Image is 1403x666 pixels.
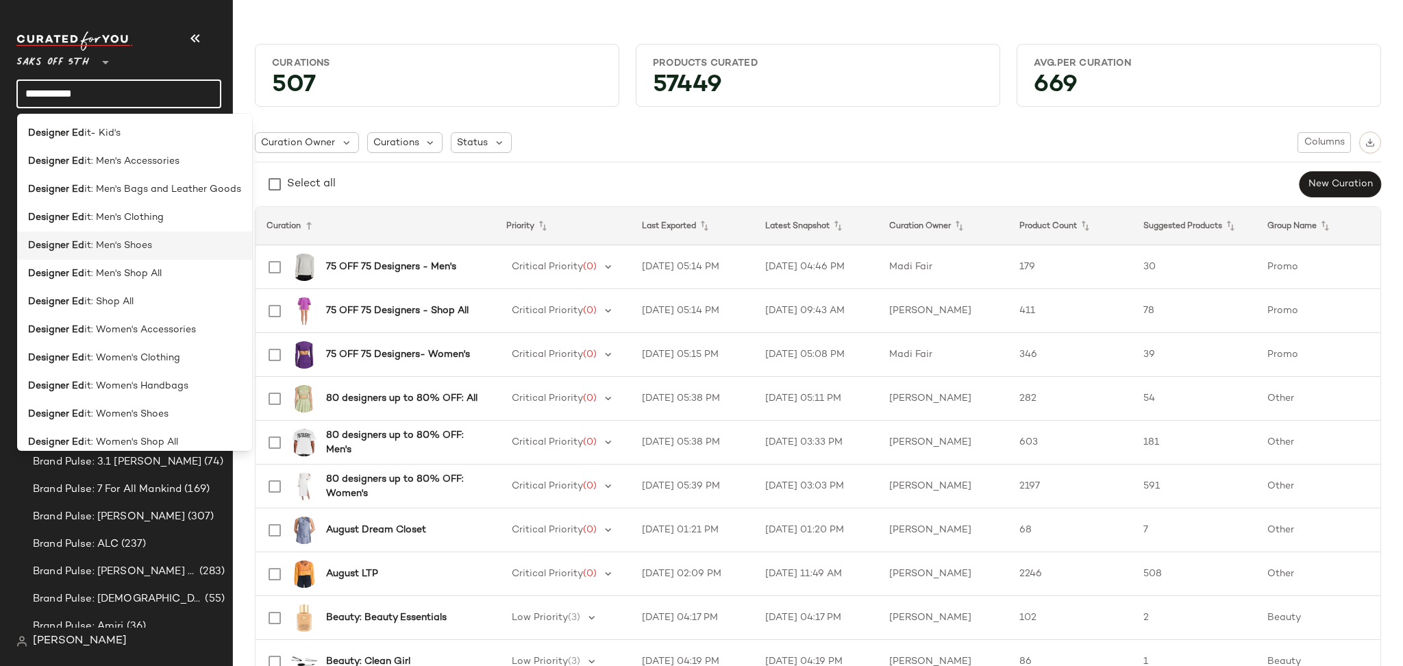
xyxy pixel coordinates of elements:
[631,508,755,552] td: [DATE] 01:21 PM
[1300,171,1381,197] button: New Curation
[583,569,597,579] span: (0)
[1256,465,1380,508] td: Other
[28,210,84,225] b: Designer Ed
[28,238,84,253] b: Designer Ed
[1132,508,1256,552] td: 7
[16,47,89,71] span: Saks OFF 5TH
[754,465,878,508] td: [DATE] 03:03 PM
[1308,179,1373,190] span: New Curation
[326,523,426,537] b: August Dream Closet
[373,136,419,150] span: Curations
[1256,207,1380,245] th: Group Name
[1256,508,1380,552] td: Other
[1008,245,1132,289] td: 179
[33,619,124,634] span: Brand Pulse: Amiri
[84,126,121,140] span: it- Kid's
[290,473,318,500] img: 0400022730229_WHITE
[754,207,878,245] th: Latest Snapshot
[754,289,878,333] td: [DATE] 09:43 AM
[290,604,318,632] img: 0400012478543
[84,323,196,337] span: it: Women's Accessories
[754,552,878,596] td: [DATE] 11:49 AM
[754,333,878,377] td: [DATE] 05:08 PM
[878,333,1008,377] td: Madi Fair
[878,289,1008,333] td: [PERSON_NAME]
[512,349,583,360] span: Critical Priority
[512,306,583,316] span: Critical Priority
[84,351,180,365] span: it: Women's Clothing
[84,435,178,449] span: it: Women's Shop All
[754,245,878,289] td: [DATE] 04:46 PM
[28,267,84,281] b: Designer Ed
[290,517,318,544] img: 0400022885650_SLATEBLUE
[33,591,202,607] span: Brand Pulse: [DEMOGRAPHIC_DATA]
[1008,289,1132,333] td: 411
[261,136,335,150] span: Curation Owner
[28,351,84,365] b: Designer Ed
[631,377,755,421] td: [DATE] 05:38 PM
[1008,596,1132,640] td: 102
[326,260,456,274] b: 75 OFF 75 Designers - Men's
[1008,508,1132,552] td: 68
[754,377,878,421] td: [DATE] 05:11 PM
[33,633,127,650] span: [PERSON_NAME]
[1008,421,1132,465] td: 603
[28,295,84,309] b: Designer Ed
[28,182,84,197] b: Designer Ed
[28,323,84,337] b: Designer Ed
[326,347,470,362] b: 75 OFF 75 Designers- Women's
[512,437,583,447] span: Critical Priority
[326,304,469,318] b: 75 OFF 75 Designers - Shop All
[290,254,318,281] img: 0400022500702_IVORY
[84,295,134,309] span: it: Shop All
[28,407,84,421] b: Designer Ed
[457,136,488,150] span: Status
[326,567,378,581] b: August LTP
[197,564,225,580] span: (283)
[33,509,185,525] span: Brand Pulse: [PERSON_NAME]
[1256,552,1380,596] td: Other
[583,437,597,447] span: (0)
[512,262,583,272] span: Critical Priority
[1008,552,1132,596] td: 2246
[1132,207,1256,245] th: Suggested Products
[1132,245,1256,289] td: 30
[84,210,164,225] span: it: Men's Clothing
[287,176,336,193] div: Select all
[1132,596,1256,640] td: 2
[568,613,580,623] span: (3)
[631,552,755,596] td: [DATE] 02:09 PM
[1256,596,1380,640] td: Beauty
[84,182,241,197] span: it: Men's Bags and Leather Goods
[1365,138,1375,147] img: svg%3e
[512,569,583,579] span: Critical Priority
[290,429,318,456] img: 0400022391896_WHITEBLACK
[878,245,1008,289] td: Madi Fair
[290,341,318,369] img: 0400022406067_GRAPE
[1256,289,1380,333] td: Promo
[754,421,878,465] td: [DATE] 03:33 PM
[1304,137,1345,148] span: Columns
[1132,289,1256,333] td: 78
[754,508,878,552] td: [DATE] 01:20 PM
[326,391,477,406] b: 80 designers up to 80% OFF: All
[16,32,133,51] img: cfy_white_logo.C9jOOHJF.svg
[84,154,179,169] span: it: Men's Accessories
[84,267,162,281] span: it: Men's Shop All
[583,481,597,491] span: (0)
[256,207,495,245] th: Curation
[878,596,1008,640] td: [PERSON_NAME]
[1034,57,1364,70] div: Avg.per Curation
[33,536,119,552] span: Brand Pulse: ALC
[1008,333,1132,377] td: 346
[326,472,479,501] b: 80 designers up to 80% OFF: Women's
[1132,552,1256,596] td: 508
[1132,465,1256,508] td: 591
[28,126,84,140] b: Designer Ed
[28,435,84,449] b: Designer Ed
[1256,377,1380,421] td: Other
[84,379,188,393] span: it: Women's Handbags
[631,596,755,640] td: [DATE] 04:17 PM
[1256,245,1380,289] td: Promo
[512,613,568,623] span: Low Priority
